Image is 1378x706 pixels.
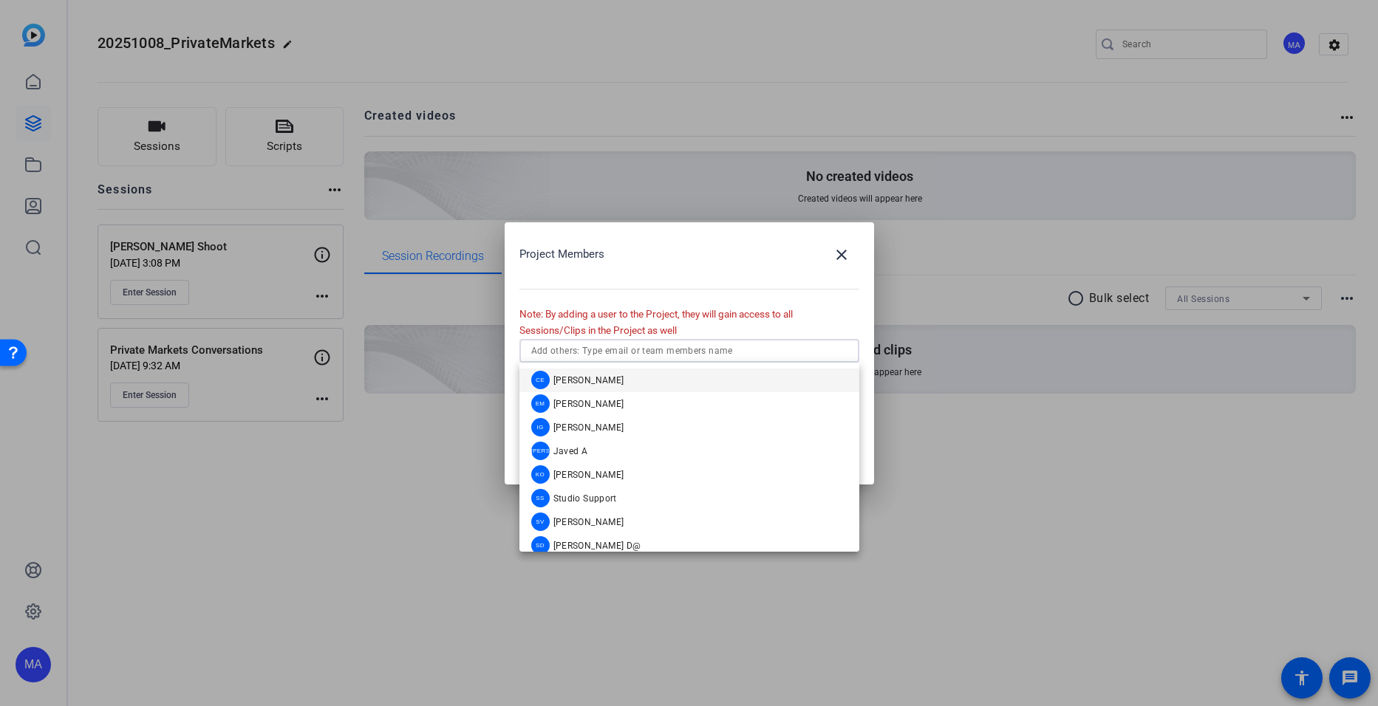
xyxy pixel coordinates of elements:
[519,308,793,337] span: Note: By adding a user to the Project, they will gain access to all Sessions/Clips in the Project...
[553,398,624,410] span: [PERSON_NAME]
[531,465,550,484] div: KO
[553,374,624,386] span: [PERSON_NAME]
[553,540,641,552] span: [PERSON_NAME] D@
[531,394,550,413] div: EM
[531,371,550,389] div: CE
[531,513,550,531] div: SV
[833,246,850,264] mat-icon: close
[553,516,624,528] span: [PERSON_NAME]
[531,418,550,436] div: IG
[531,489,550,507] div: SS
[553,493,617,504] span: Studio Support
[519,237,859,273] div: Project Members
[553,422,624,433] span: [PERSON_NAME]
[531,342,847,360] input: Add others: Type email or team members name
[553,469,624,481] span: [PERSON_NAME]
[531,442,550,460] div: [PERSON_NAME]
[553,445,588,457] span: Javed A
[531,536,550,555] div: SD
